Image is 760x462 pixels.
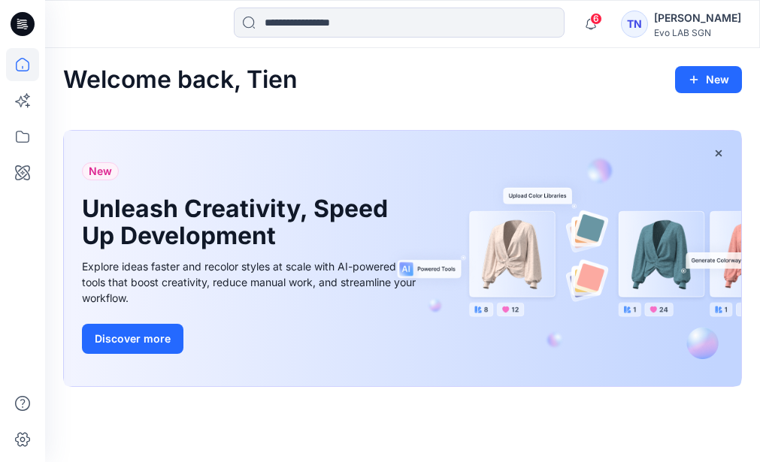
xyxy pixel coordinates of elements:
button: Discover more [82,324,183,354]
div: Evo LAB SGN [654,27,741,38]
div: Explore ideas faster and recolor styles at scale with AI-powered tools that boost creativity, red... [82,258,420,306]
h2: Welcome back, Tien [63,66,298,94]
span: New [89,162,112,180]
button: New [675,66,742,93]
div: TN [621,11,648,38]
a: Discover more [82,324,420,354]
div: [PERSON_NAME] [654,9,741,27]
h1: Unleash Creativity, Speed Up Development [82,195,398,249]
span: 6 [590,13,602,25]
